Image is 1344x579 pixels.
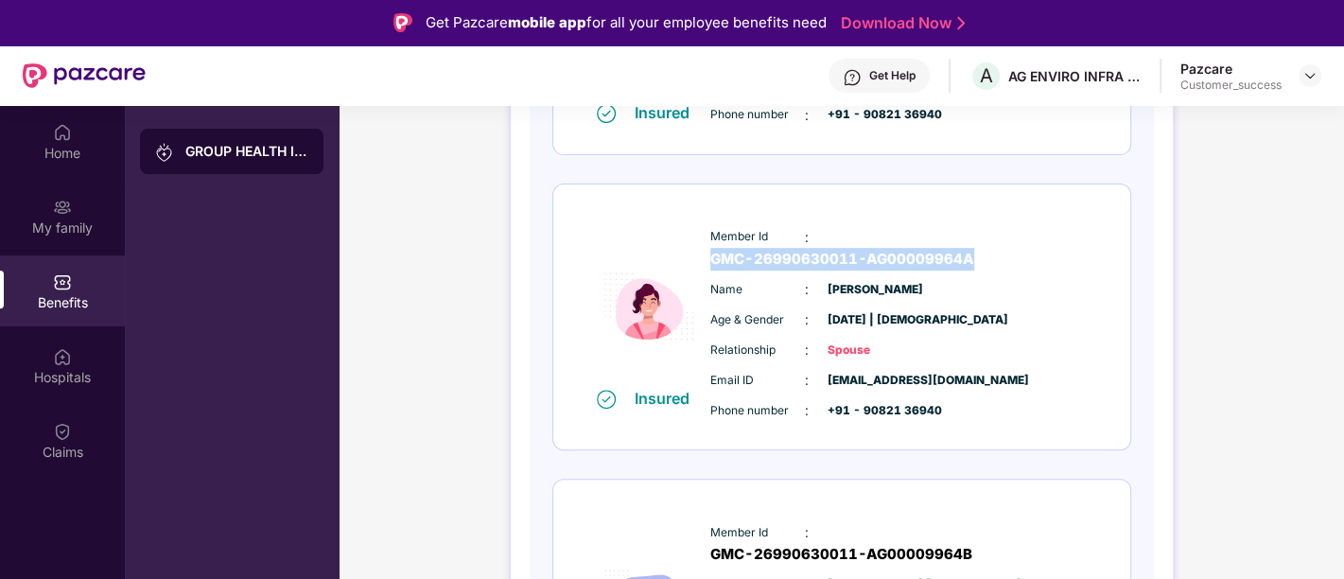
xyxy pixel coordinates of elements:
img: Stroke [957,13,965,33]
span: Spouse [828,342,922,360]
span: +91 - 90821 36940 [828,402,922,420]
div: Get Help [869,68,916,83]
img: svg+xml;base64,PHN2ZyBpZD0iQ2xhaW0iIHhtbG5zPSJodHRwOi8vd3d3LnczLm9yZy8yMDAwL3N2ZyIgd2lkdGg9IjIwIi... [53,422,72,441]
span: [DATE] | [DEMOGRAPHIC_DATA] [828,311,922,329]
div: AG ENVIRO INFRA PROJECTS PVT LTD [1008,67,1141,85]
div: Pazcare [1180,60,1282,78]
span: Phone number [710,106,805,124]
img: svg+xml;base64,PHN2ZyB3aWR0aD0iMjAiIGhlaWdodD0iMjAiIHZpZXdCb3g9IjAgMCAyMCAyMCIgZmlsbD0ibm9uZSIgeG... [53,198,72,217]
div: GROUP HEALTH INSURANCE [185,142,308,161]
a: Download Now [841,13,959,33]
img: svg+xml;base64,PHN2ZyBpZD0iSG9zcGl0YWxzIiB4bWxucz0iaHR0cDovL3d3dy53My5vcmcvMjAwMC9zdmciIHdpZHRoPS... [53,347,72,366]
span: Phone number [710,402,805,420]
span: : [805,370,809,391]
span: : [805,340,809,360]
span: : [805,309,809,330]
span: Age & Gender [710,311,805,329]
span: [PERSON_NAME] [828,281,922,299]
span: : [805,400,809,421]
img: svg+xml;base64,PHN2ZyBpZD0iRHJvcGRvd24tMzJ4MzIiIHhtbG5zPSJodHRwOi8vd3d3LnczLm9yZy8yMDAwL3N2ZyIgd2... [1302,68,1318,83]
div: Insured [635,389,701,408]
div: Customer_success [1180,78,1282,93]
span: [EMAIL_ADDRESS][DOMAIN_NAME] [828,372,922,390]
div: Insured [635,103,701,122]
img: svg+xml;base64,PHN2ZyBpZD0iQmVuZWZpdHMiIHhtbG5zPSJodHRwOi8vd3d3LnczLm9yZy8yMDAwL3N2ZyIgd2lkdGg9Ij... [53,272,72,291]
span: Member Id [710,524,805,542]
span: : [805,279,809,300]
img: Logo [393,13,412,32]
span: : [805,522,809,543]
img: svg+xml;base64,PHN2ZyB4bWxucz0iaHR0cDovL3d3dy53My5vcmcvMjAwMC9zdmciIHdpZHRoPSIxNiIgaGVpZ2h0PSIxNi... [597,104,616,123]
span: Relationship [710,342,805,360]
span: Member Id [710,228,805,246]
span: GMC-26990630011-AG00009964A [710,248,974,271]
span: Email ID [710,372,805,390]
span: : [805,227,809,248]
div: Get Pazcare for all your employee benefits need [426,11,827,34]
span: : [805,105,809,126]
img: svg+xml;base64,PHN2ZyB3aWR0aD0iMjAiIGhlaWdodD0iMjAiIHZpZXdCb3g9IjAgMCAyMCAyMCIgZmlsbD0ibm9uZSIgeG... [155,143,174,162]
span: A [980,64,993,87]
img: svg+xml;base64,PHN2ZyBpZD0iSGVscC0zMngzMiIgeG1sbnM9Imh0dHA6Ly93d3cudzMub3JnLzIwMDAvc3ZnIiB3aWR0aD... [843,68,862,87]
img: svg+xml;base64,PHN2ZyBpZD0iSG9tZSIgeG1sbnM9Imh0dHA6Ly93d3cudzMub3JnLzIwMDAvc3ZnIiB3aWR0aD0iMjAiIG... [53,123,72,142]
span: GMC-26990630011-AG00009964B [710,543,972,566]
span: +91 - 90821 36940 [828,106,922,124]
img: svg+xml;base64,PHN2ZyB4bWxucz0iaHR0cDovL3d3dy53My5vcmcvMjAwMC9zdmciIHdpZHRoPSIxNiIgaGVpZ2h0PSIxNi... [597,390,616,409]
img: icon [592,225,706,388]
strong: mobile app [508,13,586,31]
img: New Pazcare Logo [23,63,146,88]
span: Name [710,281,805,299]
